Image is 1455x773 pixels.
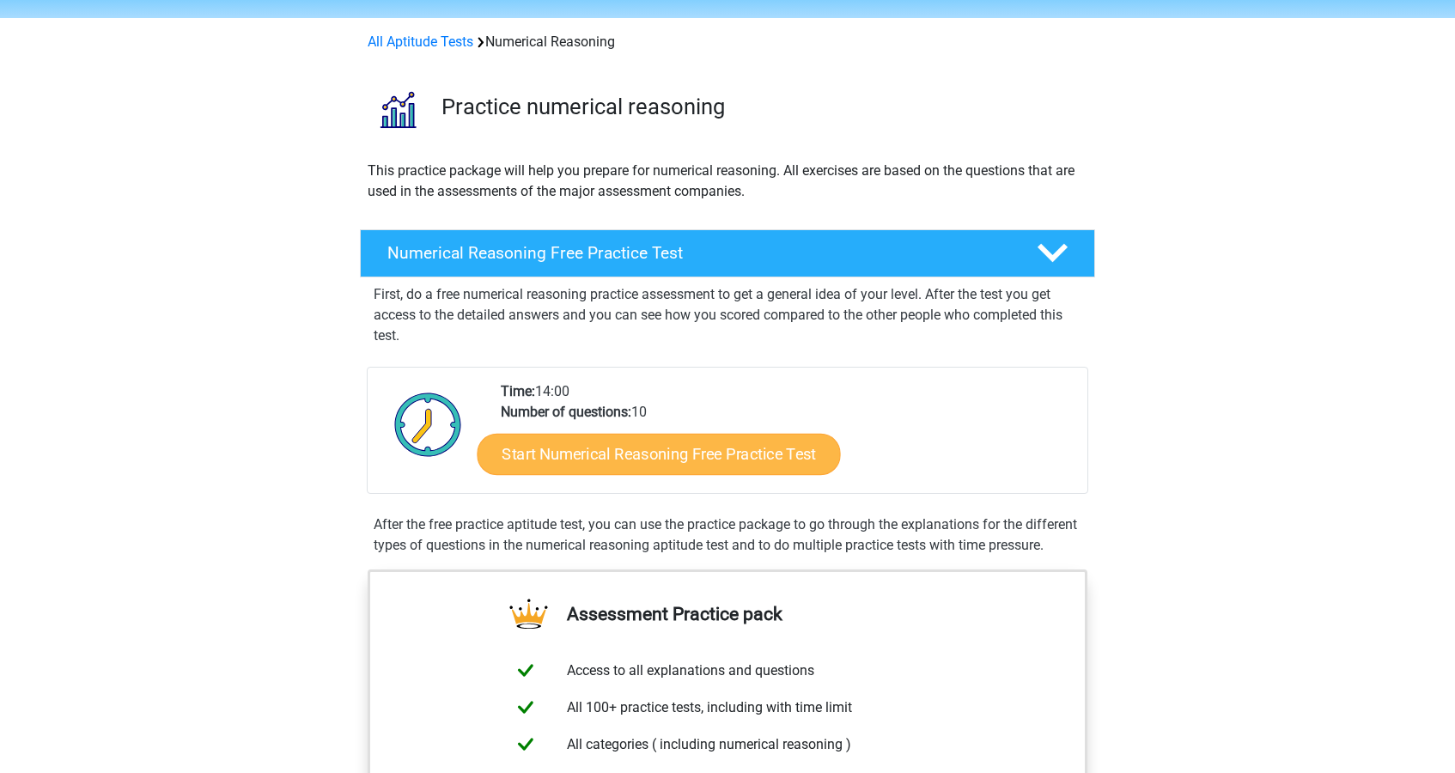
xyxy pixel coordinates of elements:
[441,94,1081,120] h3: Practice numerical reasoning
[367,514,1088,556] div: After the free practice aptitude test, you can use the practice package to go through the explana...
[374,284,1081,346] p: First, do a free numerical reasoning practice assessment to get a general idea of your level. Aft...
[488,381,1087,493] div: 14:00 10
[478,433,841,474] a: Start Numerical Reasoning Free Practice Test
[361,73,434,146] img: numerical reasoning
[501,383,535,399] b: Time:
[385,381,472,467] img: Clock
[387,243,1009,263] h4: Numerical Reasoning Free Practice Test
[368,161,1087,202] p: This practice package will help you prepare for numerical reasoning. All exercises are based on t...
[501,404,631,420] b: Number of questions:
[361,32,1094,52] div: Numerical Reasoning
[368,33,473,50] a: All Aptitude Tests
[353,229,1102,277] a: Numerical Reasoning Free Practice Test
